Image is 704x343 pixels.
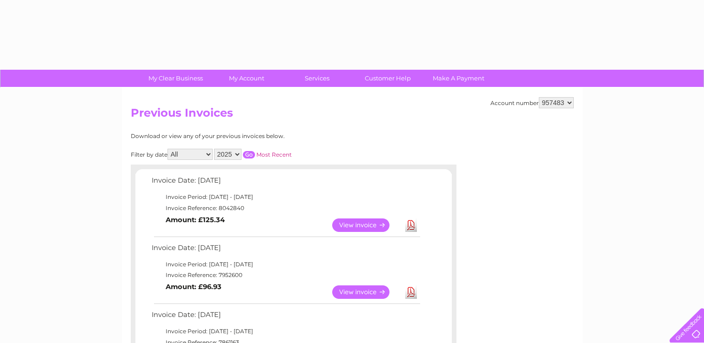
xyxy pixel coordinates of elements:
[149,242,422,259] td: Invoice Date: [DATE]
[349,70,426,87] a: Customer Help
[405,218,417,232] a: Download
[256,151,292,158] a: Most Recent
[490,97,574,108] div: Account number
[149,191,422,203] td: Invoice Period: [DATE] - [DATE]
[166,216,225,224] b: Amount: £125.34
[131,149,375,160] div: Filter by date
[149,326,422,337] td: Invoice Period: [DATE] - [DATE]
[131,106,574,124] h2: Previous Invoices
[149,270,422,281] td: Invoice Reference: 7952600
[149,174,422,191] td: Invoice Date: [DATE]
[420,70,497,87] a: Make A Payment
[149,259,422,270] td: Invoice Period: [DATE] - [DATE]
[405,285,417,299] a: Download
[149,203,422,214] td: Invoice Reference: 8042840
[131,133,375,139] div: Download or view any of your previous invoices below.
[137,70,214,87] a: My Clear Business
[279,70,355,87] a: Services
[332,218,401,232] a: View
[208,70,285,87] a: My Account
[332,285,401,299] a: View
[166,283,221,291] b: Amount: £96.93
[149,309,422,326] td: Invoice Date: [DATE]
